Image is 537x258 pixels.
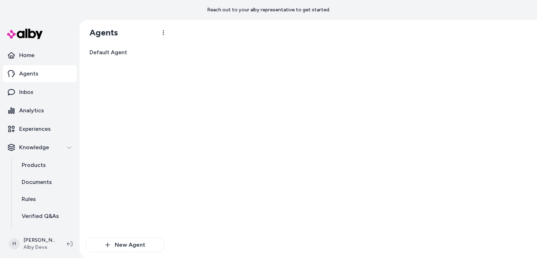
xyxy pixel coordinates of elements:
a: Agents [3,65,77,82]
a: Products [15,157,77,174]
button: New Agent [85,237,165,252]
a: Default Agent [85,45,165,60]
span: H [9,238,20,249]
p: Experiences [19,125,51,133]
p: Documents [22,178,52,186]
a: Verified Q&As [15,208,77,225]
h1: Agents [84,27,118,38]
a: Experiences [3,120,77,138]
p: Knowledge [19,143,49,152]
img: alby Logo [7,29,43,39]
span: Alby Devs [23,244,55,251]
p: Agents [19,69,38,78]
p: [PERSON_NAME] [23,237,55,244]
p: Reach out to your alby representative to get started. [207,6,330,13]
a: Home [3,47,77,64]
p: Verified Q&As [22,212,59,220]
a: Documents [15,174,77,191]
button: H[PERSON_NAME]Alby Devs [4,232,61,255]
a: Reviews [15,225,77,242]
span: Default Agent [89,48,127,57]
p: Home [19,51,34,60]
p: Products [22,161,46,169]
a: Inbox [3,84,77,101]
a: Rules [15,191,77,208]
a: Analytics [3,102,77,119]
p: Rules [22,195,36,203]
button: Knowledge [3,139,77,156]
p: Analytics [19,106,44,115]
p: Inbox [19,88,33,96]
